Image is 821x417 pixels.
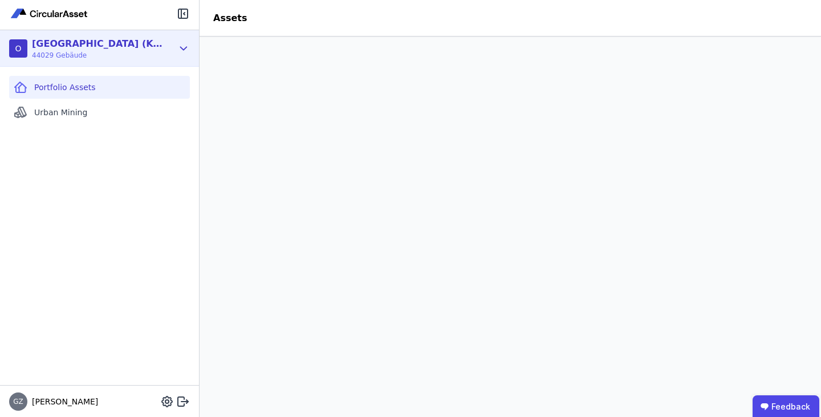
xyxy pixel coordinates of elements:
[200,11,261,25] div: Assets
[27,396,98,407] span: [PERSON_NAME]
[34,107,87,118] span: Urban Mining
[13,398,23,405] span: GZ
[200,37,821,417] iframe: retool
[9,39,27,58] div: O
[34,82,96,93] span: Portfolio Assets
[9,7,90,21] img: Concular
[32,51,163,60] span: 44029 Gebäude
[32,37,163,51] div: [GEOGRAPHIC_DATA] (Köster)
